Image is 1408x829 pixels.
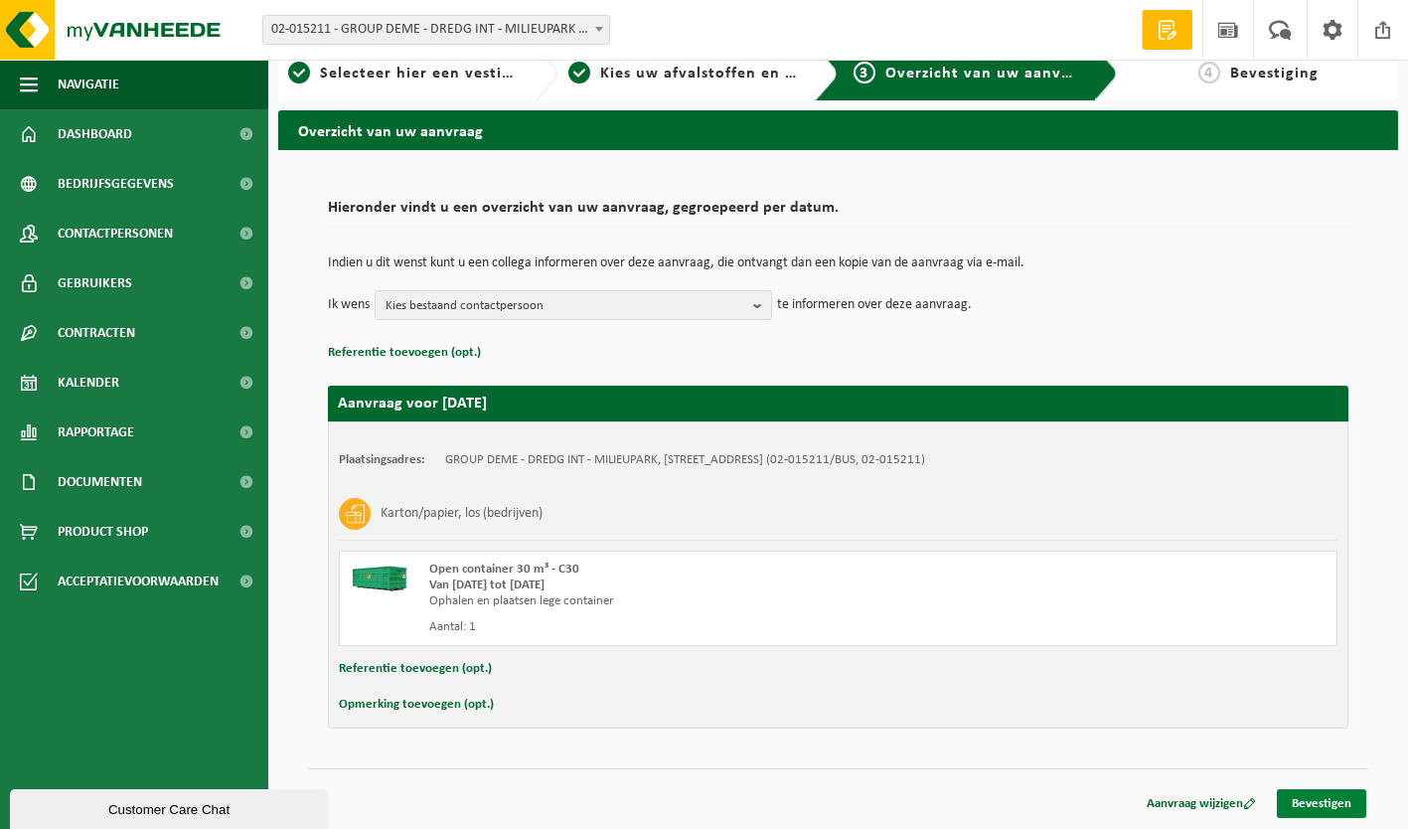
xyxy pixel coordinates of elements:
span: Contracten [58,308,135,358]
span: Kies uw afvalstoffen en recipiënten [600,66,873,82]
span: Product Shop [58,507,148,557]
span: Bevestiging [1230,66,1319,82]
span: Selecteer hier een vestiging [320,66,535,82]
span: 4 [1198,62,1220,83]
div: Ophalen en plaatsen lege container [429,593,918,609]
span: Kalender [58,358,119,408]
strong: Aanvraag voor [DATE] [338,396,487,412]
div: Aantal: 1 [429,619,918,635]
iframe: chat widget [10,785,332,829]
span: Open container 30 m³ - C30 [429,563,579,576]
p: Indien u dit wenst kunt u een collega informeren over deze aanvraag, die ontvangt dan een kopie v... [328,256,1348,270]
span: Rapportage [58,408,134,457]
h3: Karton/papier, los (bedrijven) [381,498,543,530]
button: Opmerking toevoegen (opt.) [339,692,494,718]
button: Referentie toevoegen (opt.) [339,656,492,682]
h2: Hieronder vindt u een overzicht van uw aanvraag, gegroepeerd per datum. [328,200,1348,227]
span: 3 [854,62,875,83]
a: Bevestigen [1277,789,1366,818]
span: Overzicht van uw aanvraag [885,66,1095,82]
button: Kies bestaand contactpersoon [375,290,772,320]
strong: Plaatsingsadres: [339,453,425,466]
td: GROUP DEME - DREDG INT - MILIEUPARK, [STREET_ADDRESS] (02-015211/BUS, 02-015211) [445,452,925,468]
p: te informeren over deze aanvraag. [777,290,972,320]
img: HK-XC-30-GN-00.png [350,562,409,591]
a: 2Kies uw afvalstoffen en recipiënten [568,62,799,85]
span: Bedrijfsgegevens [58,159,174,209]
span: Gebruikers [58,258,132,308]
span: 1 [288,62,310,83]
span: Acceptatievoorwaarden [58,557,219,606]
button: Referentie toevoegen (opt.) [328,340,481,366]
p: Ik wens [328,290,370,320]
h2: Overzicht van uw aanvraag [278,110,1398,149]
strong: Van [DATE] tot [DATE] [429,579,545,591]
span: Documenten [58,457,142,507]
span: Dashboard [58,109,132,159]
span: 02-015211 - GROUP DEME - DREDG INT - MILIEUPARK - ZWIJNDRECHT [263,16,609,44]
a: Aanvraag wijzigen [1132,789,1271,818]
span: Contactpersonen [58,209,173,258]
span: Navigatie [58,60,119,109]
span: 2 [568,62,590,83]
span: 02-015211 - GROUP DEME - DREDG INT - MILIEUPARK - ZWIJNDRECHT [262,15,610,45]
span: Kies bestaand contactpersoon [386,291,745,321]
a: 1Selecteer hier een vestiging [288,62,519,85]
